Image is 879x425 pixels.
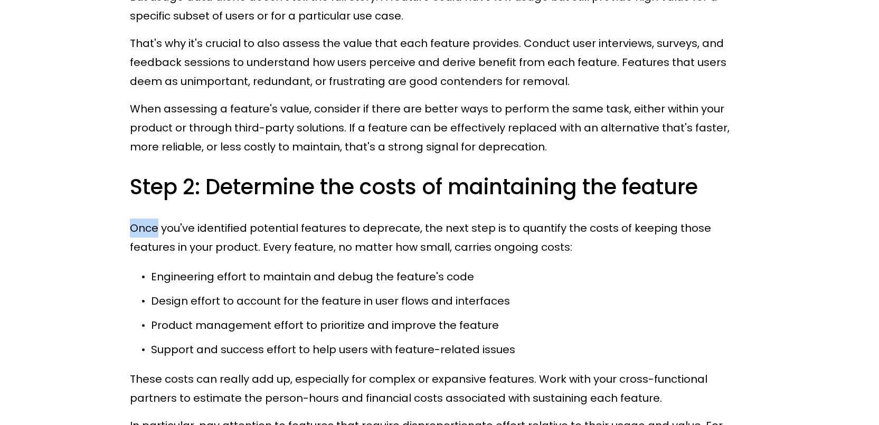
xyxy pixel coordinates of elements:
p: These costs can really add up, especially for complex or expansive features. Work with your cross... [130,370,750,408]
h3: Step 2: Determine the costs of maintaining the feature [130,173,750,201]
p: Once you've identified potential features to deprecate, the next step is to quantify the costs of... [130,219,750,257]
p: Support and success effort to help users with feature-related issues [151,340,750,359]
p: Product management effort to prioritize and improve the feature [151,316,750,335]
p: Engineering effort to maintain and debug the feature's code [151,267,750,286]
p: When assessing a feature's value, consider if there are better ways to perform the same task, eit... [130,99,750,156]
p: That's why it's crucial to also assess the value that each feature provides. Conduct user intervi... [130,34,750,91]
p: Design effort to account for the feature in user flows and interfaces [151,291,750,310]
